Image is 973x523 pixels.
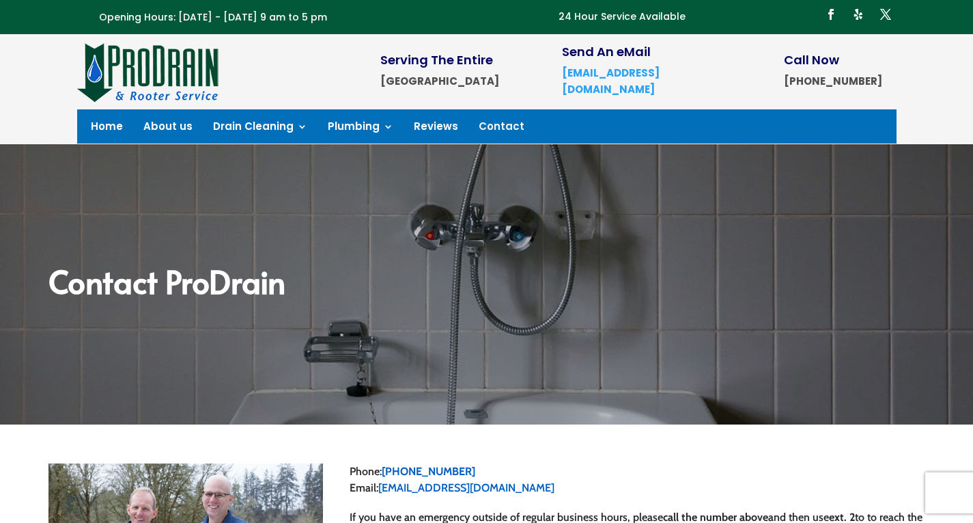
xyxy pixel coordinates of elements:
a: Follow on Facebook [820,3,842,25]
span: Serving The Entire [380,51,493,68]
a: [EMAIL_ADDRESS][DOMAIN_NAME] [562,66,660,96]
h2: Contact ProDrain [48,265,925,304]
a: Reviews [414,122,458,137]
a: Follow on Yelp [847,3,869,25]
a: Drain Cleaning [213,122,307,137]
a: Home [91,122,123,137]
a: Plumbing [328,122,393,137]
span: Call Now [784,51,839,68]
strong: [PHONE_NUMBER] [784,74,882,88]
strong: [GEOGRAPHIC_DATA] [380,74,499,88]
span: Send An eMail [562,43,651,60]
a: Contact [479,122,524,137]
a: Follow on X [875,3,897,25]
span: Opening Hours: [DATE] - [DATE] 9 am to 5 pm [99,10,327,24]
a: About us [143,122,193,137]
p: 24 Hour Service Available [559,9,686,25]
a: [EMAIL_ADDRESS][DOMAIN_NAME] [378,481,554,494]
img: site-logo-100h [77,41,220,103]
a: [PHONE_NUMBER] [382,465,475,478]
span: Phone: [350,465,382,478]
span: Email: [350,481,378,494]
